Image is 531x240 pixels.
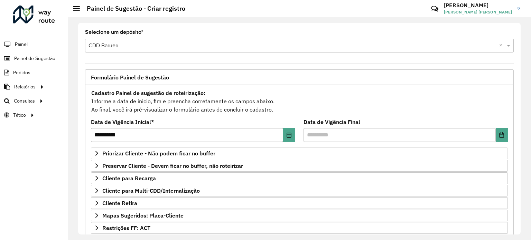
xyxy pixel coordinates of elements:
label: Selecione um depósito [85,28,143,36]
span: Formulário Painel de Sugestão [91,75,169,80]
a: Priorizar Cliente - Não podem ficar no buffer [91,147,508,159]
label: Data de Vigência Final [304,118,360,126]
button: Choose Date [283,128,295,142]
span: Cliente Retira [102,200,137,206]
span: Preservar Cliente - Devem ficar no buffer, não roteirizar [102,163,243,169]
div: Informe a data de inicio, fim e preencha corretamente os campos abaixo. Ao final, você irá pré-vi... [91,88,508,114]
span: Relatórios [14,83,36,90]
label: Data de Vigência Inicial [91,118,154,126]
span: Cliente para Recarga [102,175,156,181]
a: Cliente Retira [91,197,508,209]
a: Contato Rápido [427,1,442,16]
span: Clear all [499,41,505,50]
span: Tático [13,112,26,119]
span: Cliente para Multi-CDD/Internalização [102,188,200,193]
span: Mapas Sugeridos: Placa-Cliente [102,213,184,218]
a: Preservar Cliente - Devem ficar no buffer, não roteirizar [91,160,508,172]
a: Cliente para Multi-CDD/Internalização [91,185,508,196]
a: Cliente para Recarga [91,172,508,184]
span: Priorizar Cliente - Não podem ficar no buffer [102,151,215,156]
h3: [PERSON_NAME] [444,2,512,9]
span: Pedidos [13,69,30,76]
button: Choose Date [496,128,508,142]
strong: Cadastro Painel de sugestão de roteirização: [91,89,205,96]
span: Restrições FF: ACT [102,225,150,231]
span: Consultas [14,97,35,105]
span: Painel [15,41,28,48]
a: Restrições FF: ACT [91,222,508,234]
h2: Painel de Sugestão - Criar registro [80,5,185,12]
span: Painel de Sugestão [14,55,55,62]
a: Mapas Sugeridos: Placa-Cliente [91,210,508,221]
span: [PERSON_NAME] [PERSON_NAME] [444,9,512,15]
